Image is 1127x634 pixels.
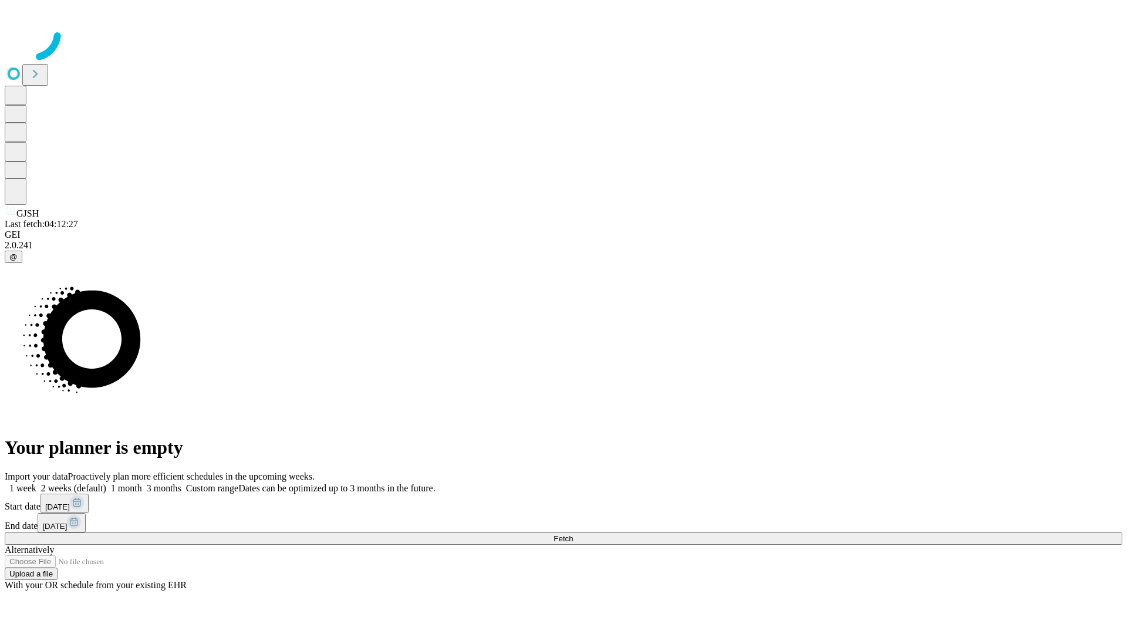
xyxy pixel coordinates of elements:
[5,230,1122,240] div: GEI
[238,483,435,493] span: Dates can be optimized up to 3 months in the future.
[5,240,1122,251] div: 2.0.241
[5,494,1122,513] div: Start date
[5,437,1122,458] h1: Your planner is empty
[16,208,39,218] span: GJSH
[111,483,142,493] span: 1 month
[9,252,18,261] span: @
[5,568,58,580] button: Upload a file
[38,513,86,532] button: [DATE]
[5,580,187,590] span: With your OR schedule from your existing EHR
[5,545,54,555] span: Alternatively
[41,494,89,513] button: [DATE]
[186,483,238,493] span: Custom range
[68,471,315,481] span: Proactively plan more efficient schedules in the upcoming weeks.
[5,513,1122,532] div: End date
[42,522,67,531] span: [DATE]
[5,251,22,263] button: @
[147,483,181,493] span: 3 months
[45,503,70,511] span: [DATE]
[5,219,78,229] span: Last fetch: 04:12:27
[5,471,68,481] span: Import your data
[9,483,36,493] span: 1 week
[554,534,573,543] span: Fetch
[5,532,1122,545] button: Fetch
[41,483,106,493] span: 2 weeks (default)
